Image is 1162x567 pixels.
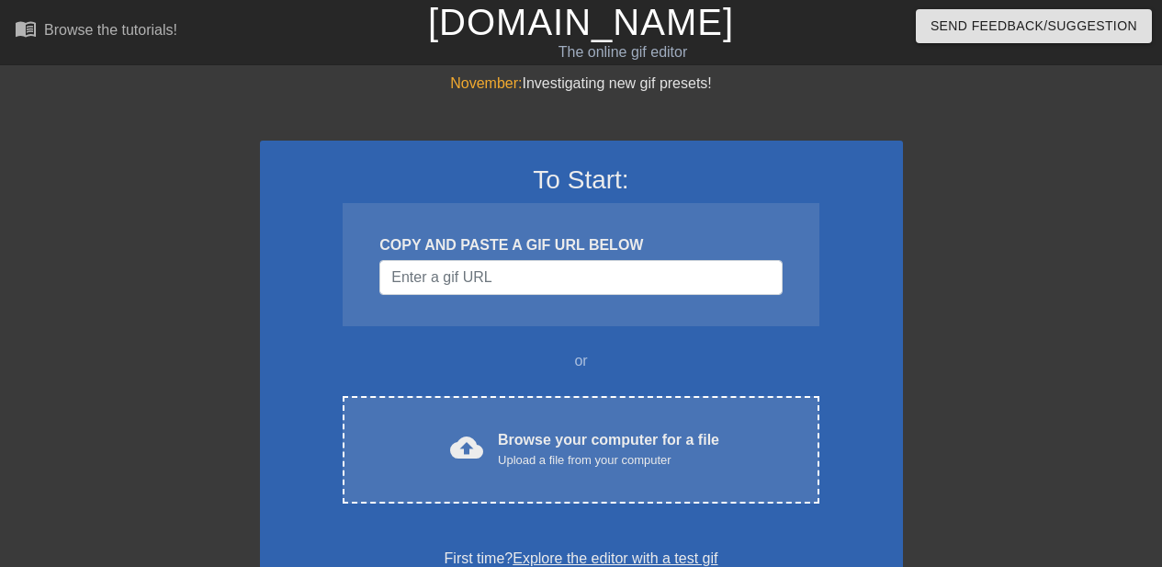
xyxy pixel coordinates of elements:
div: The online gif editor [397,41,850,63]
span: cloud_upload [450,431,483,464]
div: Investigating new gif presets! [260,73,903,95]
span: menu_book [15,17,37,40]
a: [DOMAIN_NAME] [428,2,734,42]
a: Browse the tutorials! [15,17,177,46]
span: Send Feedback/Suggestion [931,15,1137,38]
span: November: [450,75,522,91]
div: Upload a file from your computer [498,451,719,470]
input: Username [379,260,782,295]
a: Explore the editor with a test gif [513,550,717,566]
div: Browse the tutorials! [44,22,177,38]
h3: To Start: [284,164,879,196]
div: or [308,350,855,372]
div: COPY AND PASTE A GIF URL BELOW [379,234,782,256]
div: Browse your computer for a file [498,429,719,470]
button: Send Feedback/Suggestion [916,9,1152,43]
